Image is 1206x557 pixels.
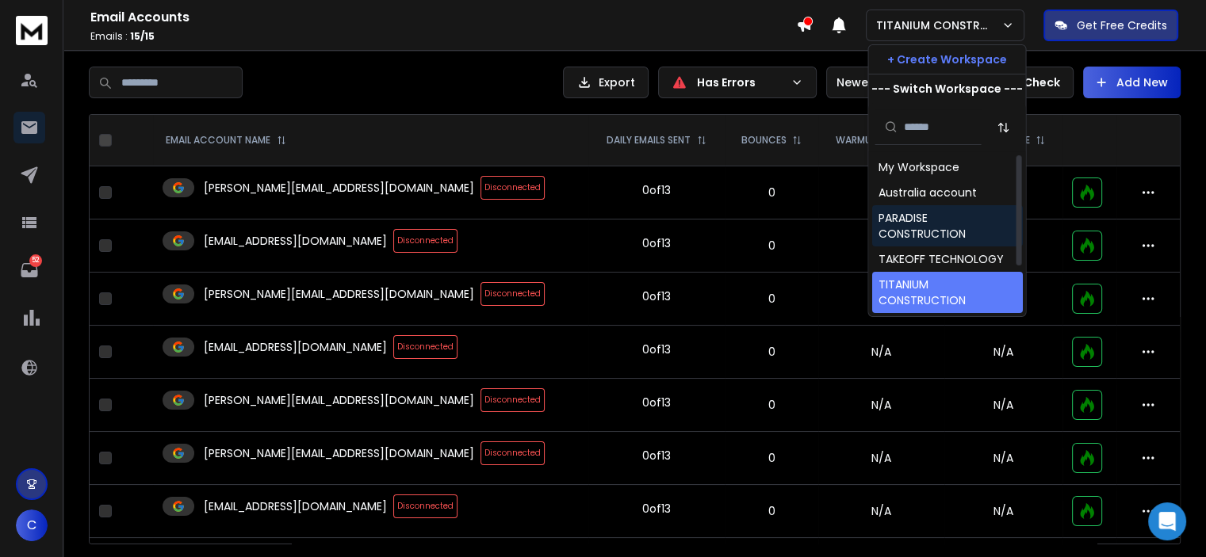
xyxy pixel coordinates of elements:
[607,134,691,147] p: DAILY EMAILS SENT
[13,254,45,286] a: 52
[1077,17,1167,33] p: Get Free Credits
[734,185,809,200] p: 0
[29,254,42,267] p: 52
[393,335,458,359] span: Disconnected
[1083,67,1181,98] button: Add New
[642,235,671,251] div: 0 of 13
[480,388,545,412] span: Disconnected
[734,291,809,307] p: 0
[836,134,910,147] p: WARMUP EMAILS
[204,286,474,302] p: [PERSON_NAME][EMAIL_ADDRESS][DOMAIN_NAME]
[734,397,809,413] p: 0
[878,210,1016,242] div: PARADISE CONSTRUCTION
[954,450,1054,466] p: N/A
[878,251,1003,267] div: TAKEOFF TECHNOLOGY
[204,233,387,249] p: [EMAIL_ADDRESS][DOMAIN_NAME]
[876,17,1001,33] p: TITANIUM CONSTRUCTION
[204,180,474,196] p: [PERSON_NAME][EMAIL_ADDRESS][DOMAIN_NAME]
[16,509,48,541] button: C
[563,67,649,98] button: Export
[954,344,1054,360] p: N/A
[818,485,944,538] td: N/A
[1043,10,1178,41] button: Get Free Credits
[642,395,671,410] div: 0 of 13
[734,344,809,360] p: 0
[204,445,474,461] p: [PERSON_NAME][EMAIL_ADDRESS][DOMAIN_NAME]
[393,494,458,518] span: Disconnected
[204,392,474,408] p: [PERSON_NAME][EMAIL_ADDRESS][DOMAIN_NAME]
[878,185,976,200] div: Australia account
[818,432,944,485] td: N/A
[393,229,458,253] span: Disconnected
[734,450,809,466] p: 0
[887,52,1007,67] p: + Create Workspace
[480,441,545,465] span: Disconnected
[642,448,671,464] div: 0 of 13
[954,397,1054,413] p: N/A
[642,182,671,198] div: 0 of 13
[642,288,671,304] div: 0 of 13
[987,112,1019,143] button: Sort by Sort A-Z
[204,498,387,514] p: [EMAIL_ADDRESS][DOMAIN_NAME]
[871,81,1023,97] p: --- Switch Workspace ---
[130,29,155,43] span: 15 / 15
[878,277,1016,308] div: TITANIUM CONSTRUCTION
[480,176,545,200] span: Disconnected
[697,74,784,90] p: Has Errors
[166,134,286,147] div: EMAIL ACCOUNT NAME
[90,8,796,27] h1: Email Accounts
[16,16,48,45] img: logo
[734,238,809,254] p: 0
[734,503,809,519] p: 0
[954,503,1054,519] p: N/A
[741,134,786,147] p: BOUNCES
[868,45,1025,74] button: + Create Workspace
[818,379,944,432] td: N/A
[878,159,959,175] div: My Workspace
[204,339,387,355] p: [EMAIL_ADDRESS][DOMAIN_NAME]
[826,67,929,98] button: Newest
[642,501,671,517] div: 0 of 13
[818,326,944,379] td: N/A
[818,166,944,219] td: N/A
[642,341,671,357] div: 0 of 13
[818,273,944,326] td: N/A
[1148,502,1186,540] div: Open Intercom Messenger
[818,219,944,273] td: N/A
[480,282,545,306] span: Disconnected
[90,30,796,43] p: Emails :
